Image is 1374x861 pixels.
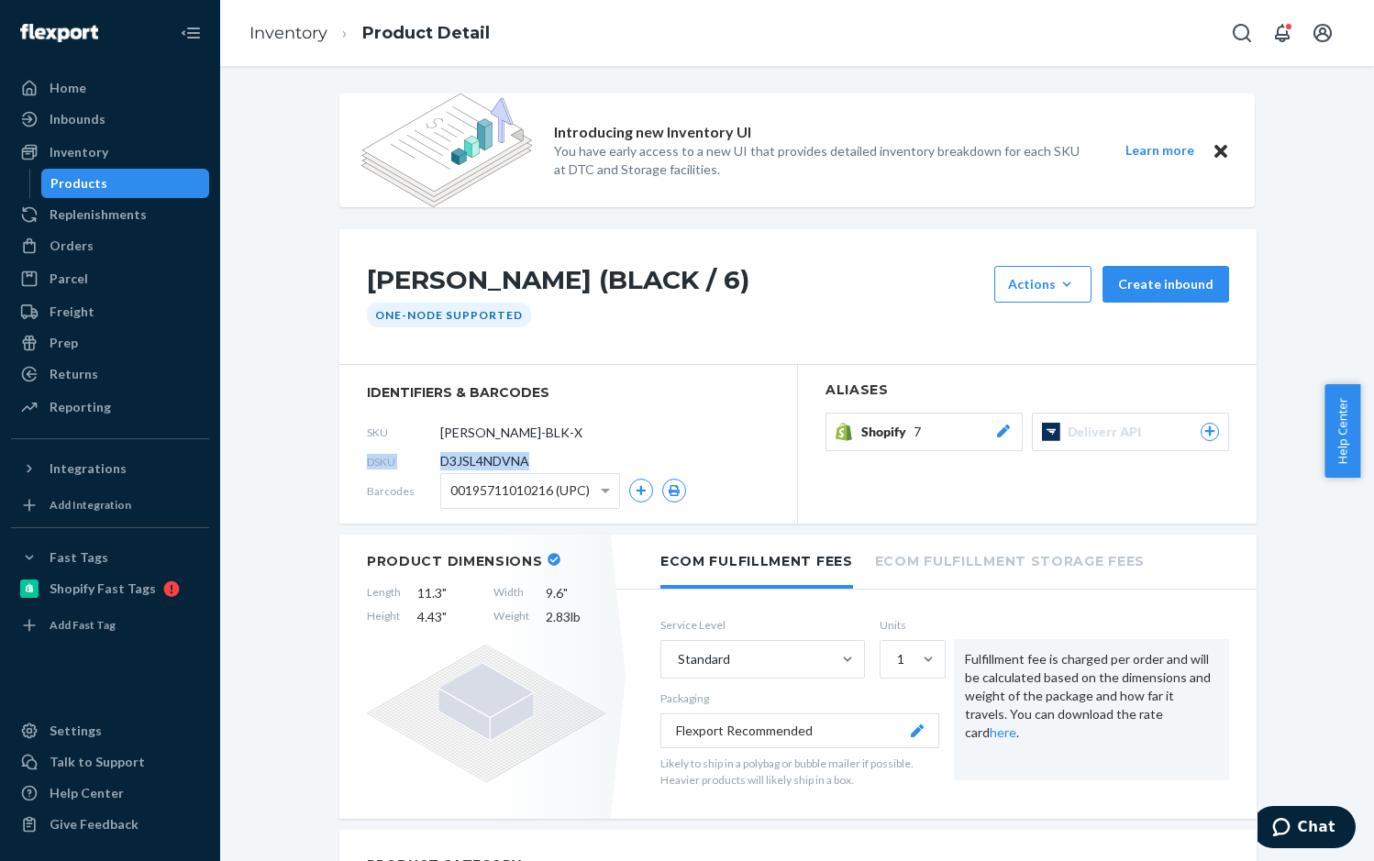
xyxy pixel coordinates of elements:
[41,169,210,198] a: Products
[11,138,209,167] a: Inventory
[1258,806,1356,852] iframe: Opens a widget where you can chat to one of our agents
[440,452,529,470] span: D3JSL4NDVNA
[50,303,94,321] div: Freight
[50,398,111,416] div: Reporting
[11,454,209,483] button: Integrations
[660,535,853,589] li: Ecom Fulfillment Fees
[880,617,939,633] label: Units
[11,810,209,839] button: Give Feedback
[11,297,209,326] a: Freight
[50,205,147,224] div: Replenishments
[172,15,209,51] button: Close Navigation
[11,264,209,293] a: Parcel
[1209,139,1233,162] button: Close
[493,584,529,602] span: Width
[11,611,209,640] a: Add Fast Tag
[50,784,124,802] div: Help Center
[50,459,127,478] div: Integrations
[367,266,985,303] h1: [PERSON_NAME] (BLACK / 6)
[367,553,543,569] h2: Product Dimensions
[1324,384,1360,478] button: Help Center
[367,608,401,626] span: Height
[554,122,751,143] p: Introducing new Inventory UI
[50,497,131,513] div: Add Integration
[1224,15,1260,51] button: Open Search Box
[367,383,770,402] span: identifiers & barcodes
[50,365,98,383] div: Returns
[861,423,914,441] span: Shopify
[1304,15,1341,51] button: Open account menu
[11,359,209,389] a: Returns
[11,543,209,572] button: Fast Tags
[367,584,401,602] span: Length
[50,753,145,771] div: Talk to Support
[1103,266,1229,303] button: Create inbound
[11,491,209,520] a: Add Integration
[442,609,447,624] span: "
[1264,15,1301,51] button: Open notifications
[417,584,477,602] span: 11.3
[11,716,209,745] a: Settings
[50,143,108,161] div: Inventory
[367,303,531,327] div: One-Node Supported
[11,231,209,260] a: Orders
[897,650,904,668] div: 1
[954,639,1229,780] div: Fulfillment fee is charged per order and will be calculated based on the dimensions and weight of...
[1008,275,1078,293] div: Actions
[895,650,897,668] input: 1
[990,724,1016,740] a: here
[361,94,532,207] img: new-reports-banner-icon.82668bd98b6a51aee86340f2a7b77ae3.png
[417,608,477,626] span: 4.43
[11,778,209,808] a: Help Center
[546,608,605,626] span: 2.83 lb
[1068,423,1148,441] span: Deliverr API
[249,23,327,43] a: Inventory
[678,650,730,668] div: Standard
[994,266,1091,303] button: Actions
[1114,139,1205,162] button: Learn more
[362,23,490,43] a: Product Detail
[50,110,105,128] div: Inbounds
[11,73,209,103] a: Home
[546,584,605,602] span: 9.6
[563,585,568,601] span: "
[660,713,939,748] button: Flexport Recommended
[11,328,209,358] a: Prep
[50,79,86,97] div: Home
[875,535,1145,585] li: Ecom Fulfillment Storage Fees
[554,142,1091,179] p: You have early access to a new UI that provides detailed inventory breakdown for each SKU at DTC ...
[914,423,921,441] span: 7
[11,200,209,229] a: Replenishments
[442,585,447,601] span: "
[367,483,440,499] span: Barcodes
[660,756,939,787] p: Likely to ship in a polybag or bubble mailer if possible. Heavier products will likely ship in a ...
[50,548,108,567] div: Fast Tags
[450,475,590,506] span: 00195711010216 (UPC)
[367,425,440,440] span: SKU
[11,574,209,603] a: Shopify Fast Tags
[50,334,78,352] div: Prep
[676,650,678,668] input: Standard
[11,105,209,134] a: Inbounds
[50,580,156,598] div: Shopify Fast Tags
[11,747,209,777] button: Talk to Support
[50,815,139,833] div: Give Feedback
[50,270,88,288] div: Parcel
[50,617,116,633] div: Add Fast Tag
[50,174,107,193] div: Products
[20,24,98,42] img: Flexport logo
[660,690,939,706] p: Packaging
[235,6,504,61] ol: breadcrumbs
[826,413,1023,451] button: Shopify7
[493,608,529,626] span: Weight
[367,454,440,469] span: DSKU
[1032,413,1229,451] button: Deliverr API
[826,383,1229,397] h2: Aliases
[50,237,94,255] div: Orders
[50,722,102,740] div: Settings
[11,392,209,422] a: Reporting
[660,617,865,633] label: Service Level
